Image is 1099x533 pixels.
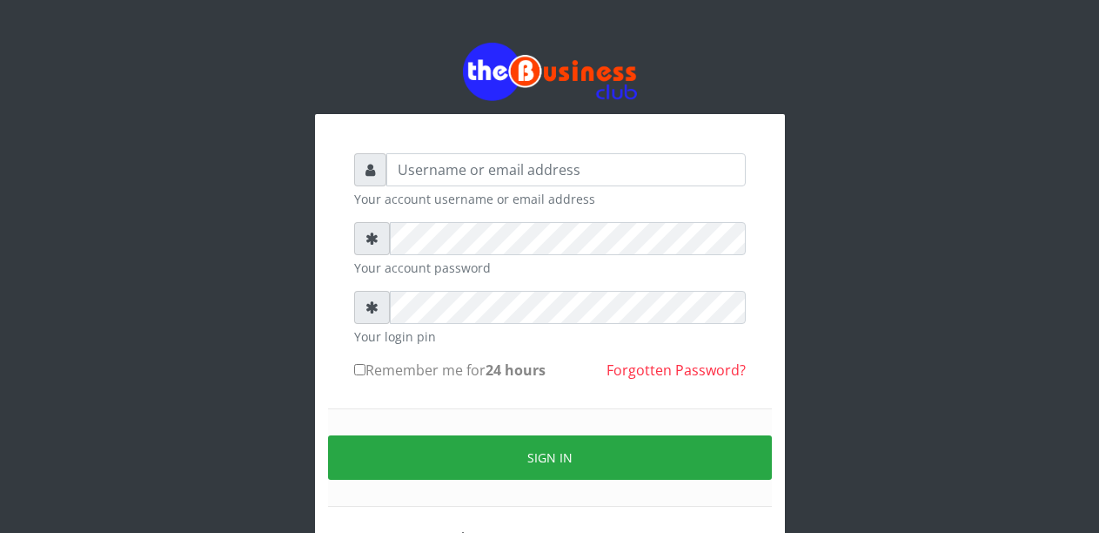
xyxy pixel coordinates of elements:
[354,190,746,208] small: Your account username or email address
[354,360,546,381] label: Remember me for
[354,259,746,277] small: Your account password
[354,364,365,375] input: Remember me for24 hours
[386,153,746,186] input: Username or email address
[328,435,772,480] button: Sign in
[486,361,546,380] b: 24 hours
[354,327,746,346] small: Your login pin
[606,361,746,380] a: Forgotten Password?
